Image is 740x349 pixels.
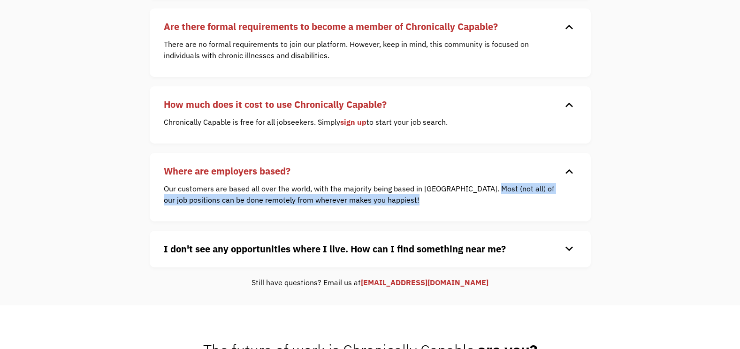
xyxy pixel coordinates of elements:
[164,20,498,33] strong: Are there formal requirements to become a member of Chronically Capable?
[164,165,290,177] strong: Where are employers based?
[562,20,577,34] div: keyboard_arrow_down
[562,164,577,178] div: keyboard_arrow_down
[150,277,591,288] div: Still have questions? Email us at
[164,116,563,128] p: Chronically Capable is free for all jobseekers. Simply to start your job search.
[164,98,387,111] strong: How much does it cost to use Chronically Capable?
[164,183,563,205] p: Our customers are based all over the world, with the majority being based in [GEOGRAPHIC_DATA]. M...
[361,278,488,287] a: [EMAIL_ADDRESS][DOMAIN_NAME]
[164,38,563,61] p: There are no formal requirements to join our platform. However, keep in mind, this community is f...
[340,117,366,127] a: sign up
[164,243,506,255] strong: I don't see any opportunities where I live. How can I find something near me?
[562,242,577,256] div: keyboard_arrow_down
[562,98,577,112] div: keyboard_arrow_down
